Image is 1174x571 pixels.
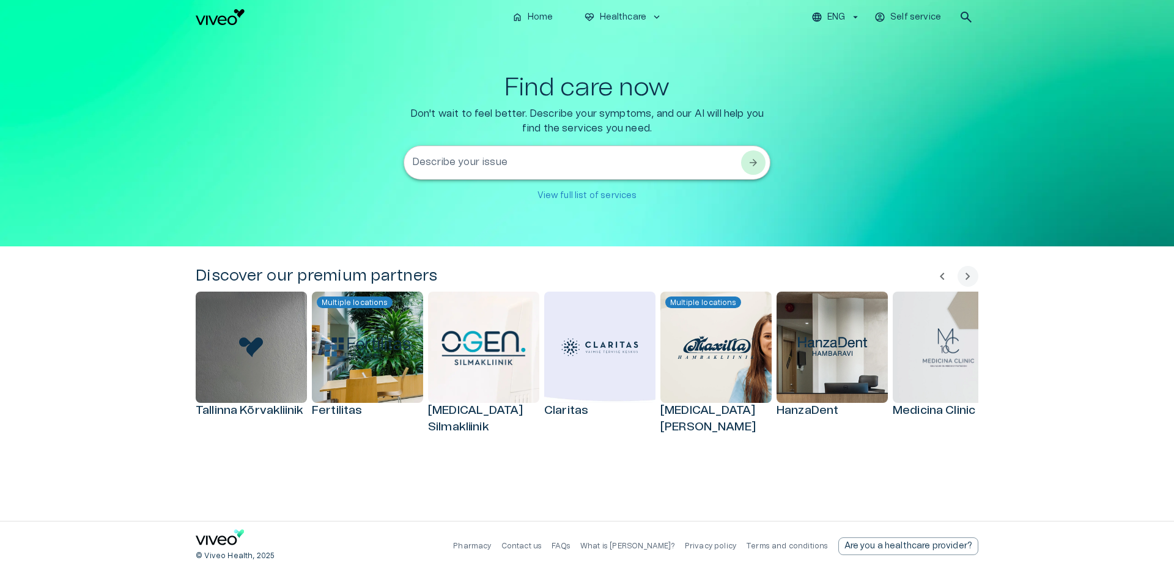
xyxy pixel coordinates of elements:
[685,542,736,550] a: Privacy policy
[746,542,828,550] a: Terms and conditions
[453,542,491,550] a: Pharmacy
[777,403,888,419] h6: HanzaDent
[958,266,978,287] button: show more partners
[584,12,595,23] span: ecg_heart
[844,540,973,553] p: Are you a healthcare provider?
[507,9,559,26] button: homeHome
[893,403,1004,419] h6: Medicina Clinic
[404,106,770,136] p: Don't wait to feel better. Describe your symptoms, and our AI will help you find the services you...
[512,12,523,23] span: home
[528,11,553,24] p: Home
[196,9,245,25] img: Viveo logo
[890,11,941,24] p: Self service
[838,537,979,555] div: Are you a healthcare provider?
[544,403,655,419] h6: Claritas
[827,11,845,24] p: ENG
[600,11,647,24] p: Healthcare
[873,9,944,26] button: Self service
[961,269,975,284] span: chevron_right
[579,9,668,26] button: ecg_heartHealthcarekeyboard_arrow_down
[504,73,670,101] h1: Find care now
[810,9,863,26] button: ENG
[428,403,539,435] h6: [MEDICAL_DATA] Silmakliinik
[531,185,644,207] button: View full list of services
[196,9,502,25] a: Navigate to homepage
[317,297,393,308] span: Multiple locations
[954,5,978,29] button: open search modal
[741,150,766,175] button: Submit provided health care concern
[838,537,979,555] a: Send email to partnership request to viveo
[959,10,973,24] span: search
[196,266,437,287] h4: Discover our premium partners
[196,529,245,550] a: Navigate to home page
[665,297,741,308] span: Multiple locations
[580,541,675,551] p: What is [PERSON_NAME]?
[312,403,423,419] h6: Fertilitas
[651,12,662,23] span: keyboard_arrow_down
[501,541,542,551] p: Contact us
[196,551,275,561] p: © Viveo Health, 2025
[196,403,307,419] h6: Tallinna Kõrvakliinik
[747,157,759,169] span: arrow_forward
[660,403,772,435] h6: [MEDICAL_DATA][PERSON_NAME]
[537,190,637,202] p: View full list of services
[552,542,570,550] a: FAQs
